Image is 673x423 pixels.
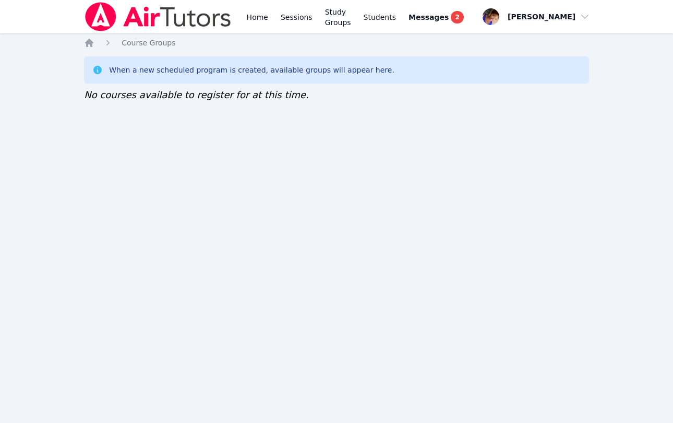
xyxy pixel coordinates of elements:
[84,38,589,48] nav: Breadcrumb
[451,11,463,23] span: 2
[84,89,309,100] span: No courses available to register for at this time.
[109,65,394,75] div: When a new scheduled program is created, available groups will appear here.
[408,12,449,22] span: Messages
[122,38,175,48] a: Course Groups
[84,2,232,31] img: Air Tutors
[122,39,175,47] span: Course Groups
